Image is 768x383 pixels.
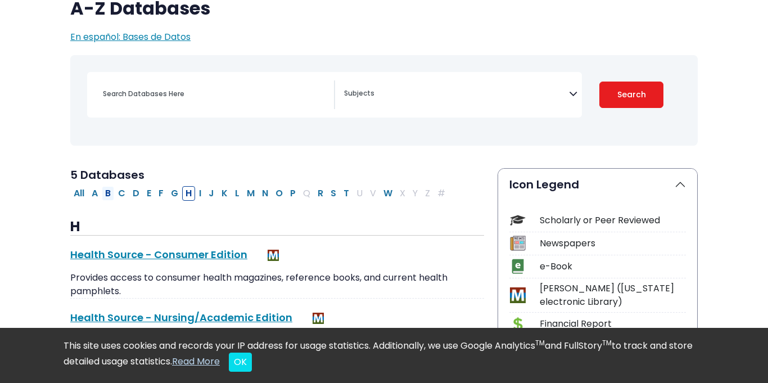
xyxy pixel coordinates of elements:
[70,167,144,183] span: 5 Databases
[314,186,327,201] button: Filter Results R
[182,186,195,201] button: Filter Results H
[218,186,231,201] button: Filter Results K
[168,186,182,201] button: Filter Results G
[143,186,155,201] button: Filter Results E
[268,250,279,261] img: MeL (Michigan electronic Library)
[540,282,686,309] div: [PERSON_NAME] ([US_STATE] electronic Library)
[540,237,686,250] div: Newspapers
[70,186,88,201] button: All
[88,186,101,201] button: Filter Results A
[205,186,218,201] button: Filter Results J
[535,338,545,348] sup: TM
[327,186,340,201] button: Filter Results S
[313,313,324,324] img: MeL (Michigan electronic Library)
[259,186,272,201] button: Filter Results N
[498,169,697,200] button: Icon Legend
[540,317,686,331] div: Financial Report
[540,214,686,227] div: Scholarly or Peer Reviewed
[96,85,334,102] input: Search database by title or keyword
[510,236,525,251] img: Icon Newspapers
[70,247,247,262] a: Health Source - Consumer Edition
[340,186,353,201] button: Filter Results T
[272,186,286,201] button: Filter Results O
[196,186,205,201] button: Filter Results I
[540,260,686,273] div: e-Book
[70,310,292,325] a: Health Source - Nursing/Academic Edition
[510,287,525,303] img: Icon MeL (Michigan electronic Library)
[172,355,220,368] a: Read More
[102,186,114,201] button: Filter Results B
[344,90,569,99] textarea: Search
[510,317,525,332] img: Icon Financial Report
[229,353,252,372] button: Close
[602,338,612,348] sup: TM
[287,186,299,201] button: Filter Results P
[232,186,243,201] button: Filter Results L
[155,186,167,201] button: Filter Results F
[510,259,525,274] img: Icon e-Book
[599,82,663,108] button: Submit for Search Results
[380,186,396,201] button: Filter Results W
[70,186,450,199] div: Alpha-list to filter by first letter of database name
[70,219,484,236] h3: H
[70,55,698,146] nav: Search filters
[510,213,525,228] img: Icon Scholarly or Peer Reviewed
[64,339,704,372] div: This site uses cookies and records your IP address for usage statistics. Additionally, we use Goo...
[243,186,258,201] button: Filter Results M
[115,186,129,201] button: Filter Results C
[70,30,191,43] a: En español: Bases de Datos
[70,271,484,298] p: Provides access to consumer health magazines, reference books, and current health pamphlets.
[129,186,143,201] button: Filter Results D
